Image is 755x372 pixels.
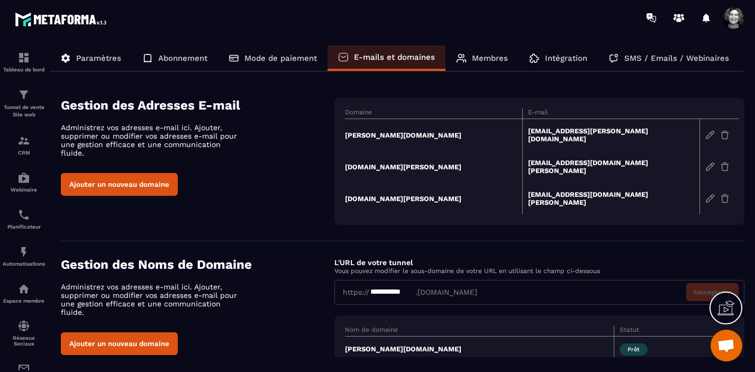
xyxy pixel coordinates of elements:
[3,126,45,164] a: formationformationCRM
[3,312,45,355] a: social-networksocial-networkRéseaux Sociaux
[345,151,522,183] td: [DOMAIN_NAME][PERSON_NAME]
[345,108,522,119] th: Domaine
[61,173,178,196] button: Ajouter un nouveau domaine
[334,267,744,275] p: Vous pouvez modifier le sous-domaine de votre URL en utilisant le champ ci-dessous
[244,53,317,63] p: Mode de paiement
[17,171,30,184] img: automations
[76,53,121,63] p: Paramètres
[61,332,178,355] button: Ajouter un nouveau domaine
[61,98,334,113] h4: Gestion des Adresses E-mail
[3,164,45,201] a: automationsautomationsWebinaire
[614,326,711,337] th: Statut
[711,330,742,361] div: Ouvrir le chat
[61,283,246,316] p: Administrez vos adresses e-mail ici. Ajouter, supprimer ou modifier vos adresses e-mail pour une ...
[158,53,207,63] p: Abonnement
[334,258,413,267] label: L'URL de votre tunnel
[720,162,730,171] img: trash-gr.2c9399ab.svg
[705,130,715,140] img: edit-gr.78e3acdd.svg
[3,224,45,230] p: Planificateur
[3,238,45,275] a: automationsautomationsAutomatisations
[705,162,715,171] img: edit-gr.78e3acdd.svg
[3,150,45,156] p: CRM
[3,261,45,267] p: Automatisations
[720,130,730,140] img: trash-gr.2c9399ab.svg
[705,194,715,203] img: edit-gr.78e3acdd.svg
[3,335,45,347] p: Réseaux Sociaux
[17,208,30,221] img: scheduler
[17,320,30,332] img: social-network
[472,53,508,63] p: Membres
[522,151,699,183] td: [EMAIL_ADDRESS][DOMAIN_NAME][PERSON_NAME]
[545,53,587,63] p: Intégration
[17,283,30,295] img: automations
[3,275,45,312] a: automationsautomationsEspace membre
[61,123,246,157] p: Administrez vos adresses e-mail ici. Ajouter, supprimer ou modifier vos adresses e-mail pour une ...
[522,108,699,119] th: E-mail
[522,183,699,214] td: [EMAIL_ADDRESS][DOMAIN_NAME][PERSON_NAME]
[61,257,334,272] h4: Gestion des Noms de Domaine
[17,88,30,101] img: formation
[620,343,648,356] span: Prêt
[345,119,522,151] td: [PERSON_NAME][DOMAIN_NAME]
[17,134,30,147] img: formation
[345,183,522,214] td: [DOMAIN_NAME][PERSON_NAME]
[3,298,45,304] p: Espace membre
[3,67,45,72] p: Tableau de bord
[354,52,435,62] p: E-mails et domaines
[522,119,699,151] td: [EMAIL_ADDRESS][PERSON_NAME][DOMAIN_NAME]
[3,201,45,238] a: schedulerschedulerPlanificateur
[17,246,30,258] img: automations
[3,187,45,193] p: Webinaire
[15,10,110,29] img: logo
[3,43,45,80] a: formationformationTableau de bord
[345,326,614,337] th: Nom de domaine
[720,194,730,203] img: trash-gr.2c9399ab.svg
[624,53,729,63] p: SMS / Emails / Webinaires
[3,104,45,119] p: Tunnel de vente Site web
[345,336,614,361] td: [PERSON_NAME][DOMAIN_NAME]
[3,80,45,126] a: formationformationTunnel de vente Site web
[17,51,30,64] img: formation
